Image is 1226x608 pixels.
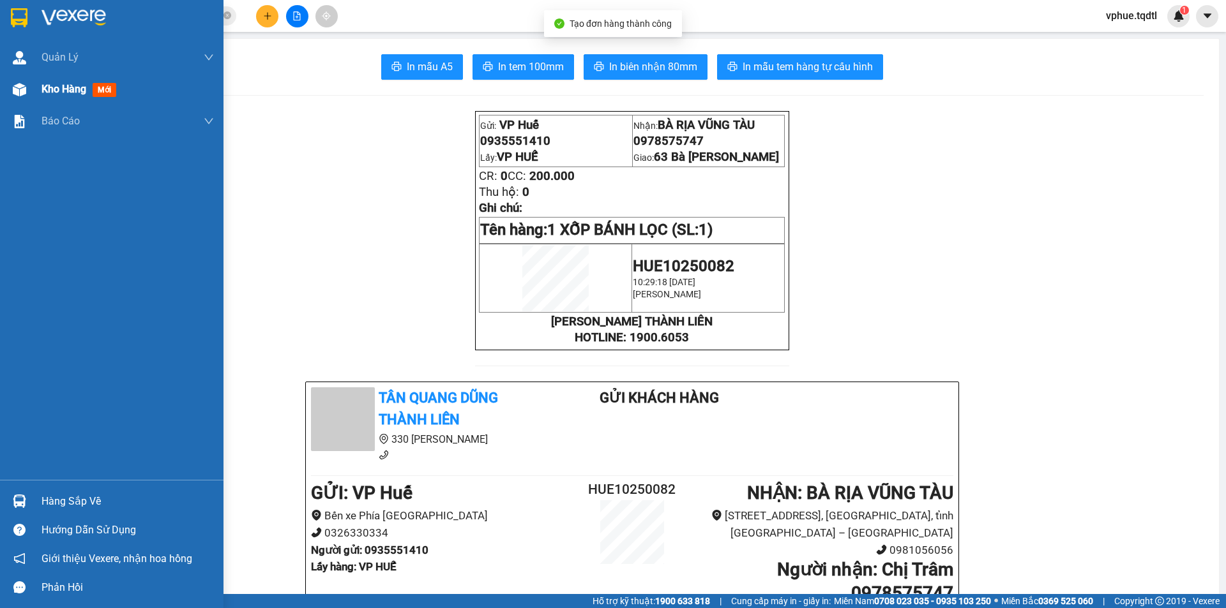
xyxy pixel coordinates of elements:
span: Giới thiệu Vexere, nhận hoa hồng [42,551,192,567]
span: Lấy: [480,152,538,163]
span: HUE10250082 [633,257,734,275]
b: Lấy hàng : VP HUẾ [311,560,397,573]
span: 0982592605 [77,37,148,51]
button: printerIn biên nhận 80mm [584,54,708,80]
span: plus [263,11,272,20]
span: VP HUẾ [24,67,66,81]
span: close-circle [223,11,231,19]
img: logo-vxr [11,8,27,27]
div: Phản hồi [42,578,214,597]
span: file-add [292,11,301,20]
span: Ghi chú: [479,201,522,215]
span: Miền Nam [834,594,991,608]
span: VP HUẾ [497,150,538,164]
span: 200.000 [529,169,575,183]
button: printerIn mẫu A5 [381,54,463,80]
span: In mẫu A5 [407,59,453,75]
span: down [204,116,214,126]
p: Gửi: [480,118,631,132]
span: Quản Lý [42,49,79,65]
span: 1) [699,221,713,239]
img: warehouse-icon [13,83,26,96]
strong: 0708 023 035 - 0935 103 250 [874,596,991,606]
span: Tên hàng: [480,221,713,239]
span: Tạo đơn hàng thành công [570,19,672,29]
button: plus [256,5,278,27]
span: vphue.tqdtl [1096,8,1167,24]
span: down [204,52,214,63]
span: Kho hàng [42,83,86,95]
sup: 1 [1180,6,1189,15]
div: Hàng sắp về [42,492,214,511]
li: Bến xe Phía [GEOGRAPHIC_DATA] [311,507,579,524]
span: CR: [479,169,497,183]
span: environment [711,510,722,521]
b: GỬI : VP Huế [311,482,412,503]
span: close-circle [223,10,231,22]
span: Lấy: [5,68,66,80]
span: 0935416000 [5,51,75,65]
span: VP Huế [27,35,66,49]
span: aim [322,11,331,20]
span: message [13,581,26,593]
span: ⚪️ [994,598,998,604]
span: BÀ RỊA VŨNG TÀU [658,118,755,132]
span: printer [391,61,402,73]
span: 0 [501,169,508,183]
p: Gửi: [5,35,75,49]
b: Người nhận : Chị Trâm 0978575747 [777,559,953,603]
img: warehouse-icon [13,51,26,64]
span: question-circle [13,524,26,536]
span: Ngã 3 [PERSON_NAME], [GEOGRAPHIC_DATA], [GEOGRAPHIC_DATA] [77,53,194,109]
span: 0 [522,185,529,199]
span: environment [379,434,389,444]
strong: 0369 525 060 [1038,596,1093,606]
span: | [720,594,722,608]
span: Cung cấp máy in - giấy in: [731,594,831,608]
button: caret-down [1196,5,1218,27]
b: Người gửi : 0935551410 [311,544,428,556]
span: check-circle [554,19,564,29]
li: 0981056056 [686,542,953,559]
span: Giao: [633,152,779,163]
li: [STREET_ADDRESS], [GEOGRAPHIC_DATA], tỉnh [GEOGRAPHIC_DATA] – [GEOGRAPHIC_DATA] [686,507,953,541]
button: printerIn mẫu tem hàng tự cấu hình [717,54,883,80]
button: file-add [286,5,308,27]
span: phone [311,527,322,538]
span: Hỗ trợ kỹ thuật: [593,594,710,608]
p: Nhận: [77,7,194,35]
span: VP Huế [499,118,539,132]
li: 0326330334 [311,524,579,542]
h2: HUE10250082 [579,479,686,500]
span: 1 XỐP BÁNH LỌC (SL: [547,221,713,239]
button: printerIn tem 100mm [473,54,574,80]
span: CC: [508,169,526,183]
span: In tem 100mm [498,59,564,75]
strong: [PERSON_NAME] THÀNH LIÊN [551,315,713,329]
b: Gửi khách hàng [600,390,719,406]
span: In biên nhận 80mm [609,59,697,75]
span: environment [311,510,322,521]
span: copyright [1155,597,1164,605]
strong: 1900 633 818 [655,596,710,606]
img: solution-icon [13,115,26,128]
span: BÀ RỊA VŨNG TÀU [77,7,177,35]
span: caret-down [1202,10,1213,22]
span: phone [876,544,887,555]
p: Nhận: [633,118,784,132]
span: 63 Bà [PERSON_NAME] [654,150,779,164]
span: printer [727,61,738,73]
b: NHẬN : BÀ RỊA VŨNG TÀU [747,482,953,503]
span: printer [594,61,604,73]
span: 1 [1182,6,1186,15]
div: Hướng dẫn sử dụng [42,521,214,540]
img: warehouse-icon [13,494,26,508]
span: Miền Bắc [1001,594,1093,608]
span: | [1103,594,1105,608]
span: phone [379,450,389,460]
span: Báo cáo [42,113,80,129]
strong: HOTLINE: 1900.6053 [575,330,689,345]
span: notification [13,552,26,565]
b: Tân Quang Dũng Thành Liên [379,390,498,428]
img: icon-new-feature [1173,10,1184,22]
